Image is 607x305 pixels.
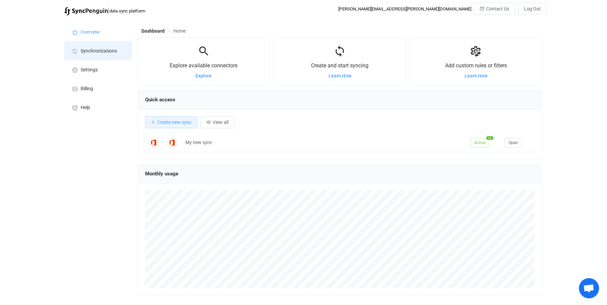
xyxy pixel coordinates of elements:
span: Create new sync [157,120,191,125]
span: Monthly usage [145,171,178,177]
span: Help [81,105,90,110]
span: Billing [81,86,93,92]
span: Synchronizations [81,48,117,54]
div: [PERSON_NAME][EMAIL_ADDRESS][PERSON_NAME][DOMAIN_NAME] [338,6,471,11]
a: Overview [64,22,131,41]
span: 14 [486,136,493,140]
span: | [108,6,110,15]
span: Log Out [524,6,540,11]
button: View all [201,116,234,128]
span: data sync platform [110,8,145,13]
button: Contact Us [474,3,515,15]
div: My new sync [182,139,467,146]
div: Open chat [579,278,599,298]
span: Explore available connectors [170,62,237,69]
span: View all [213,120,228,125]
span: Home [173,28,186,34]
span: Contact Us [486,6,509,11]
a: |data sync platform [64,6,145,15]
span: Create and start syncing [311,62,368,69]
a: Help [64,98,131,116]
button: Open [504,138,522,147]
a: Learn How [465,73,487,78]
span: Overview [81,30,100,35]
a: Explore [196,73,212,78]
span: Open [509,140,518,145]
a: Billing [64,79,131,98]
img: Office 365 Contacts [148,137,159,148]
a: Open [504,140,522,145]
span: Settings [81,67,98,73]
a: Learn How [328,73,351,78]
span: Add custom rules or filters [445,62,507,69]
span: Quick access [145,97,175,103]
img: syncpenguin.svg [64,7,108,15]
span: Dashboard [141,28,165,34]
a: Settings [64,60,131,79]
div: Breadcrumb [141,29,186,33]
a: Synchronizations [64,41,131,60]
button: Log Out [518,3,546,15]
span: Active [471,138,489,147]
button: Create new sync [145,116,197,128]
img: Office 365 Contacts [167,137,177,148]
